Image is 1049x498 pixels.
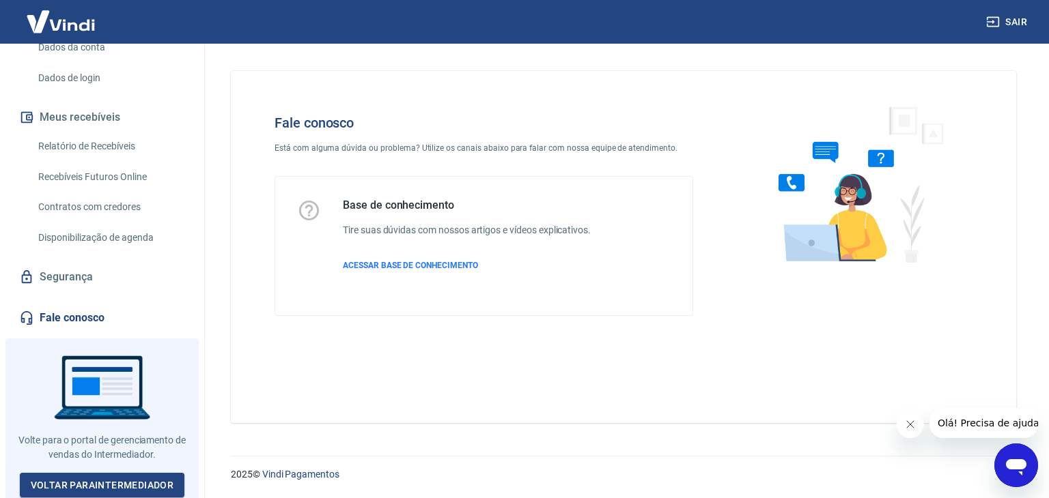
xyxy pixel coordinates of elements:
a: Disponibilização de agenda [33,224,188,252]
a: Fale conosco [16,303,188,333]
p: Está com alguma dúvida ou problema? Utilize os canais abaixo para falar com nossa equipe de atend... [275,142,693,154]
h4: Fale conosco [275,115,693,131]
iframe: Fechar mensagem [897,411,924,438]
a: ACESSAR BASE DE CONHECIMENTO [343,259,591,272]
a: Contratos com credores [33,193,188,221]
img: Fale conosco [751,93,959,275]
a: Dados da conta [33,33,188,61]
iframe: Botão para abrir a janela de mensagens [994,443,1038,487]
img: Vindi [16,1,105,42]
h6: Tire suas dúvidas com nossos artigos e vídeos explicativos. [343,223,591,237]
a: Dados de login [33,64,188,92]
a: Recebíveis Futuros Online [33,163,188,191]
a: Relatório de Recebíveis [33,132,188,160]
button: Meus recebíveis [16,102,188,132]
h5: Base de conhecimento [343,199,591,212]
button: Sair [983,10,1033,35]
p: 2025 © [231,467,1016,482]
span: Olá! Precisa de ajuda? [8,10,115,20]
a: Vindi Pagamentos [262,469,339,480]
a: Segurança [16,262,188,292]
span: ACESSAR BASE DE CONHECIMENTO [343,261,478,270]
a: Voltar paraIntermediador [20,473,185,498]
iframe: Mensagem da empresa [929,408,1038,438]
